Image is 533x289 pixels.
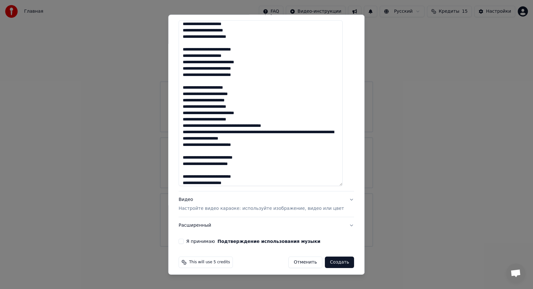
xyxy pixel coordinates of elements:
button: Отменить [288,257,322,268]
button: Расширенный [179,217,354,234]
button: Я принимаю [218,239,320,244]
label: Я принимаю [186,239,320,244]
span: This will use 5 credits [189,260,230,265]
button: Создать [325,257,354,268]
p: Настройте видео караоке: используйте изображение, видео или цвет [179,205,344,212]
button: ВидеоНастройте видео караоке: используйте изображение, видео или цвет [179,191,354,217]
div: Видео [179,196,344,212]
